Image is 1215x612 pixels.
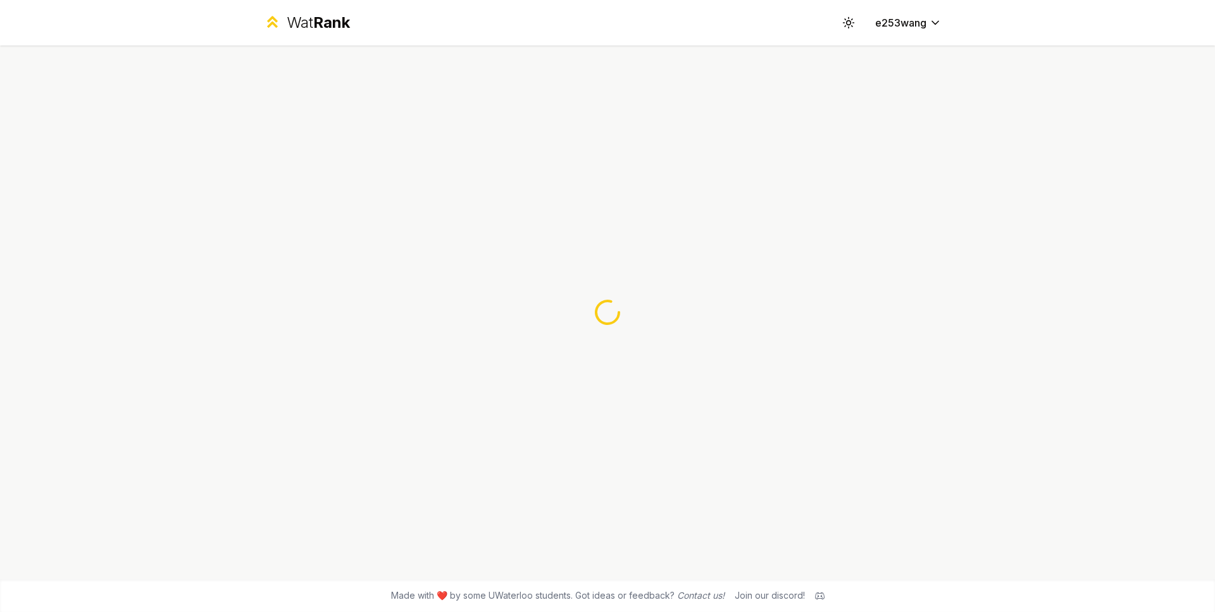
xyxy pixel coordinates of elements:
[263,13,350,33] a: WatRank
[287,13,350,33] div: Wat
[865,11,952,34] button: e253wang
[735,589,805,602] div: Join our discord!
[875,15,926,30] span: e253wang
[677,590,725,601] a: Contact us!
[313,13,350,32] span: Rank
[391,589,725,602] span: Made with ❤️ by some UWaterloo students. Got ideas or feedback?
